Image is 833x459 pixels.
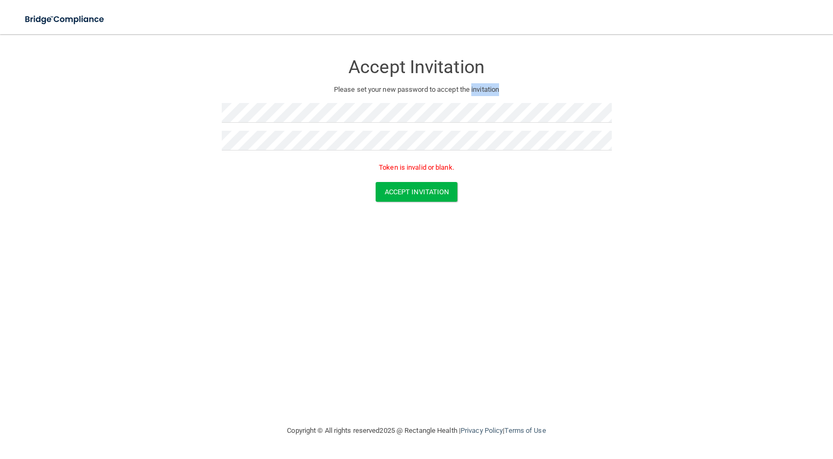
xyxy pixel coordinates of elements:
h3: Accept Invitation [222,57,612,77]
a: Terms of Use [504,426,546,434]
a: Privacy Policy [461,426,503,434]
p: Token is invalid or blank. [222,161,612,174]
p: Please set your new password to accept the invitation [230,83,604,96]
button: Accept Invitation [376,182,458,202]
iframe: Drift Widget Chat Controller [648,383,820,426]
div: Copyright © All rights reserved 2025 @ Rectangle Health | | [222,414,612,448]
img: bridge_compliance_login_screen.278c3ca4.svg [16,9,114,30]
